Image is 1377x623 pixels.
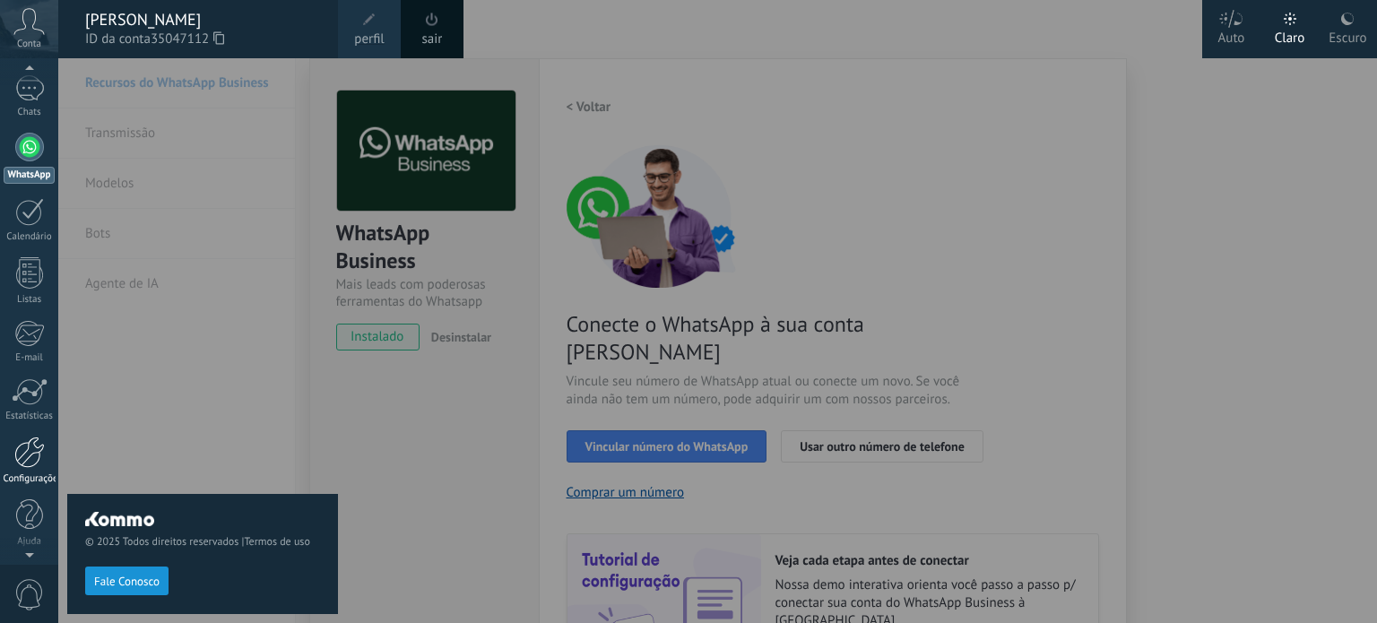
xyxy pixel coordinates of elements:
[4,536,56,548] div: Ajuda
[422,30,443,49] a: sair
[354,30,384,49] span: perfil
[1218,12,1245,58] div: Auto
[94,575,160,588] span: Fale Conosco
[85,535,320,549] span: © 2025 Todos direitos reservados |
[85,10,320,30] div: [PERSON_NAME]
[1275,12,1305,58] div: Claro
[85,567,169,595] button: Fale Conosco
[4,107,56,118] div: Chats
[4,411,56,422] div: Estatísticas
[85,574,169,587] a: Fale Conosco
[151,30,224,49] span: 35047112
[4,294,56,306] div: Listas
[4,352,56,364] div: E-mail
[17,39,41,50] span: Conta
[4,231,56,243] div: Calendário
[1329,12,1366,58] div: Escuro
[244,535,309,549] a: Termos de uso
[4,167,55,184] div: WhatsApp
[85,30,320,49] span: ID da conta
[4,473,56,485] div: Configurações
